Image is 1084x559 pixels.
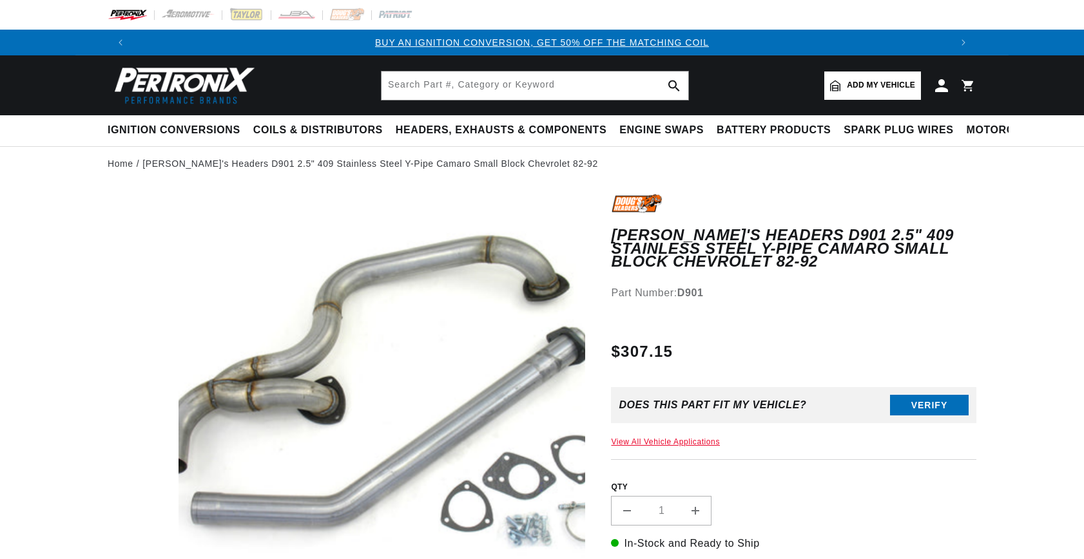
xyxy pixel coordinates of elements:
span: Spark Plug Wires [844,124,953,137]
p: In-Stock and Ready to Ship [611,535,976,552]
h1: [PERSON_NAME]'s Headers D901 2.5" 409 Stainless Steel Y-Pipe Camaro Small Block Chevrolet 82-92 [611,229,976,268]
span: Ignition Conversions [108,124,240,137]
img: Pertronix [108,63,256,108]
button: Translation missing: en.sections.announcements.next_announcement [951,30,976,55]
span: Engine Swaps [619,124,704,137]
label: QTY [611,482,976,493]
span: Headers, Exhausts & Components [396,124,606,137]
summary: Motorcycle [960,115,1050,146]
button: Translation missing: en.sections.announcements.previous_announcement [108,30,133,55]
a: View All Vehicle Applications [611,437,720,446]
a: Home [108,156,133,171]
summary: Headers, Exhausts & Components [389,115,613,146]
span: $307.15 [611,340,673,363]
button: Verify [890,395,969,415]
div: Does This part fit My vehicle? [619,399,806,411]
summary: Engine Swaps [613,115,710,146]
summary: Ignition Conversions [108,115,247,146]
summary: Battery Products [710,115,837,146]
button: search button [660,71,688,100]
span: Coils & Distributors [253,124,383,137]
span: Motorcycle [967,124,1043,137]
a: [PERSON_NAME]'s Headers D901 2.5" 409 Stainless Steel Y-Pipe Camaro Small Block Chevrolet 82-92 [142,156,598,171]
a: Add my vehicle [824,71,921,100]
strong: D901 [677,287,704,298]
input: Search Part #, Category or Keyword [382,71,688,100]
a: BUY AN IGNITION CONVERSION, GET 50% OFF THE MATCHING COIL [375,37,709,48]
span: Add my vehicle [847,79,915,91]
div: Part Number: [611,285,976,301]
div: 1 of 3 [133,35,951,50]
span: Battery Products [717,124,831,137]
nav: breadcrumbs [108,156,976,171]
slideshow-component: Translation missing: en.sections.announcements.announcement_bar [75,30,1009,55]
summary: Coils & Distributors [247,115,389,146]
div: Announcement [133,35,951,50]
summary: Spark Plug Wires [837,115,960,146]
